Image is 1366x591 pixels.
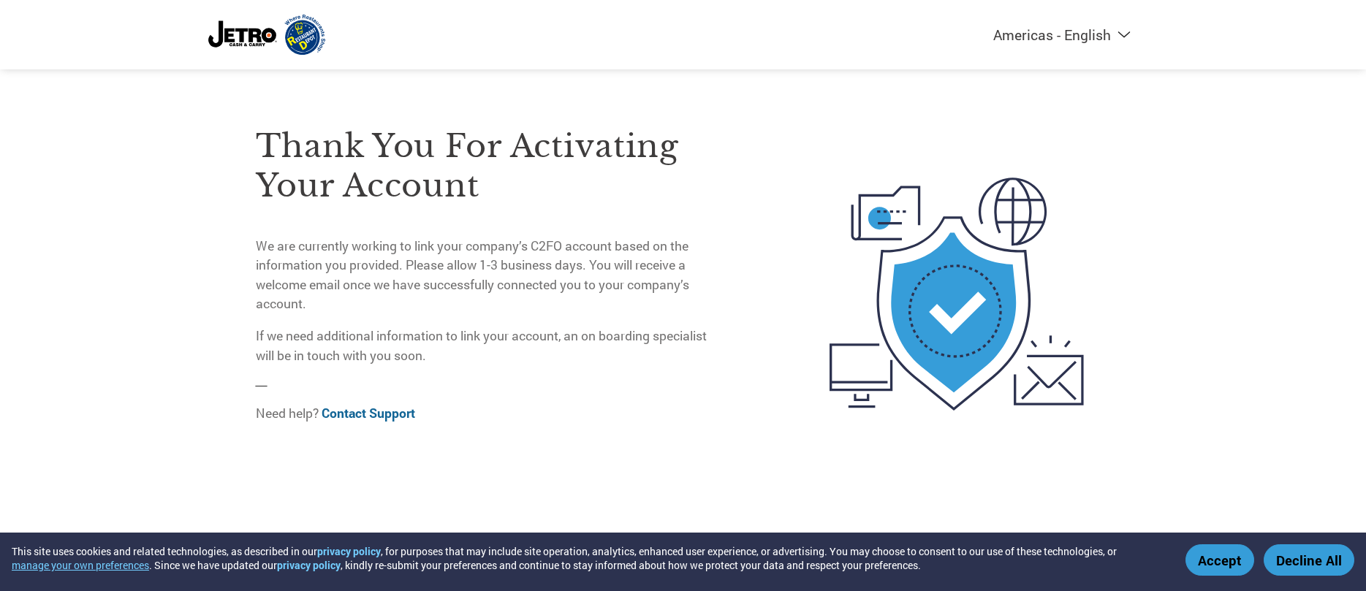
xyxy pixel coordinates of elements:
a: privacy policy [277,558,341,572]
h3: Thank you for activating your account [256,126,718,205]
img: Jetro/Restaurant Depot [208,15,325,55]
button: Accept [1185,544,1254,576]
p: We are currently working to link your company’s C2FO account based on the information you provide... [256,237,718,314]
p: Need help? [256,404,718,423]
div: — [256,95,718,436]
button: Decline All [1264,544,1354,576]
p: If we need additional information to link your account, an on boarding specialist will be in touc... [256,327,718,365]
img: activated [802,95,1110,493]
button: manage your own preferences [12,558,149,572]
div: This site uses cookies and related technologies, as described in our , for purposes that may incl... [12,544,1164,572]
a: privacy policy [317,544,381,558]
a: Contact Support [322,405,415,422]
